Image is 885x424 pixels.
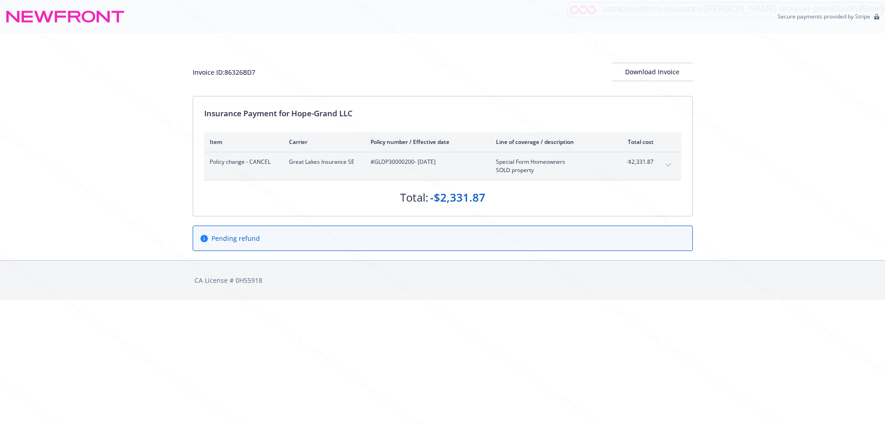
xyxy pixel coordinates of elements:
[661,158,676,173] button: expand content
[193,67,255,77] div: Invoice ID: 86326BD7
[289,158,356,166] span: Great Lakes Insurance SE
[371,138,481,146] div: Policy number / Effective date
[778,12,870,20] p: Secure payments provided by Stripe
[210,138,274,146] div: Item
[204,107,681,119] div: Insurance Payment for Hope-Grand LLC
[612,63,693,81] button: Download Invoice
[496,158,604,174] span: Special Form HomeownersSOLD property
[496,158,604,166] span: Special Form Homeowners
[430,190,485,205] div: -$2,331.87
[210,158,274,166] span: Policy change - CANCEL
[204,152,681,180] div: Policy change - CANCELGreat Lakes Insurance SE#GLDP30000200- [DATE]Special Form HomeownersSOLD pr...
[195,275,691,285] div: CA License # 0H55918
[400,190,428,205] div: Total:
[496,166,604,174] span: SOLD property
[371,158,481,166] span: #GLDP30000200 - [DATE]
[212,233,260,243] span: Pending refund
[496,138,604,146] div: Line of coverage / description
[619,158,654,166] span: -$2,331.87
[289,138,356,146] div: Carrier
[619,138,654,146] div: Total cost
